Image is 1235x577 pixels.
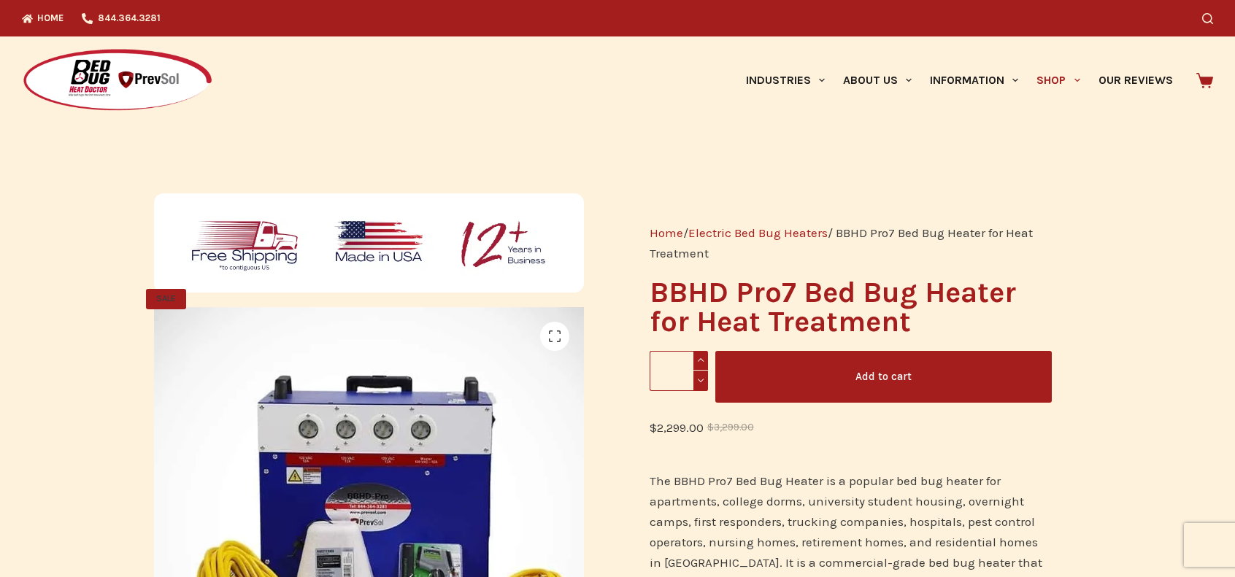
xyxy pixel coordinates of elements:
[707,422,754,433] bdi: 3,299.00
[834,36,920,124] a: About Us
[688,225,828,240] a: Electric Bed Bug Heaters
[1028,36,1089,124] a: Shop
[154,513,584,527] a: BBHD Pro7 Bed Bug Heater for Heat Treatment
[650,420,657,435] span: $
[650,222,1052,263] nav: Breadcrumb
[736,36,1182,124] nav: Primary
[22,48,213,113] img: Prevsol/Bed Bug Heat Doctor
[650,278,1052,336] h1: BBHD Pro7 Bed Bug Heater for Heat Treatment
[736,36,834,124] a: Industries
[921,36,1028,124] a: Information
[707,422,714,433] span: $
[650,225,683,240] a: Home
[1089,36,1182,124] a: Our Reviews
[715,351,1052,403] button: Add to cart
[540,322,569,351] a: View full-screen image gallery
[650,420,704,435] bdi: 2,299.00
[650,351,709,391] input: Product quantity
[1202,13,1213,24] button: Search
[146,289,186,309] span: SALE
